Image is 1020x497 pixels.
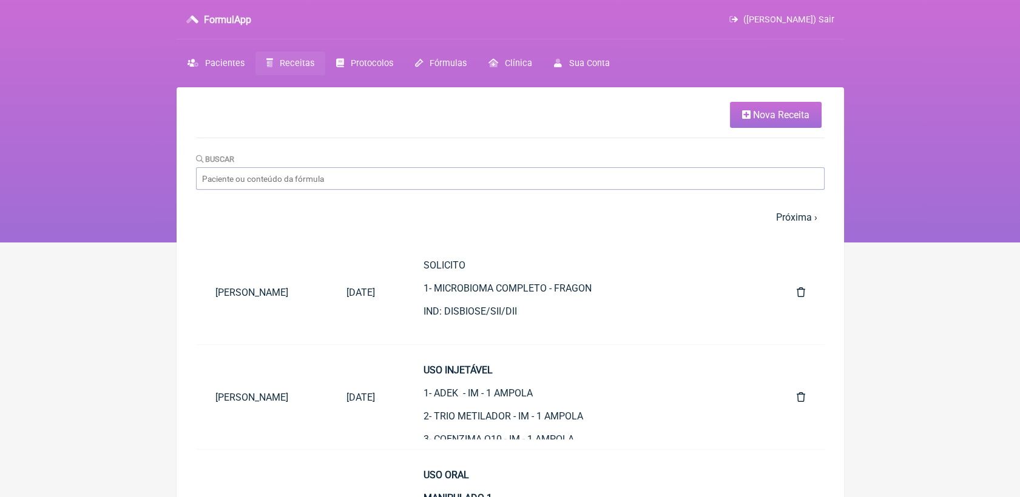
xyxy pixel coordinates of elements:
span: Fórmulas [430,58,467,68]
span: Clínica [505,58,532,68]
a: Pacientes [177,52,255,75]
a: Clínica [478,52,543,75]
input: Paciente ou conteúdo da fórmula [196,167,825,190]
a: [PERSON_NAME] [196,277,328,308]
a: SOLICITO1- MICROBIOMA COMPLETO - FRAGONIND: DISBIOSE/SII/DII [404,250,767,335]
span: Receitas [280,58,314,68]
a: Fórmulas [404,52,478,75]
a: Receitas [255,52,325,75]
span: Protocolos [351,58,393,68]
h3: FormulApp [204,14,251,25]
a: [DATE] [327,382,394,413]
span: Sua Conta [569,58,610,68]
a: Sua Conta [543,52,620,75]
a: [PERSON_NAME] [196,382,328,413]
div: SOLICITO 1- MICROBIOMA COMPLETO - FRAGON IND: DISBIOSE/SII/DII [424,259,748,340]
a: [DATE] [327,277,394,308]
strong: USO INJETÁVEL [424,364,493,376]
label: Buscar [196,155,235,164]
span: ([PERSON_NAME]) Sair [743,15,834,25]
div: 1- ADEK - IM - 1 AMPOLA 2- TRIO METILADOR - IM - 1 AMPOLA 3- COENZIMA Q10 - IM - 1 AMPOLA UMA SES... [424,364,748,479]
nav: pager [196,204,825,230]
span: Pacientes [205,58,245,68]
a: ([PERSON_NAME]) Sair [729,15,834,25]
span: Nova Receita [753,109,809,121]
a: Próxima › [776,212,817,223]
a: Protocolos [325,52,404,75]
a: Nova Receita [730,102,822,128]
a: USO INJETÁVEL1- ADEK - IM - 1 AMPOLA2- TRIO METILADOR - IM - 1 AMPOLA3- COENZIMA Q10 - IM - 1 AMP... [404,355,767,439]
